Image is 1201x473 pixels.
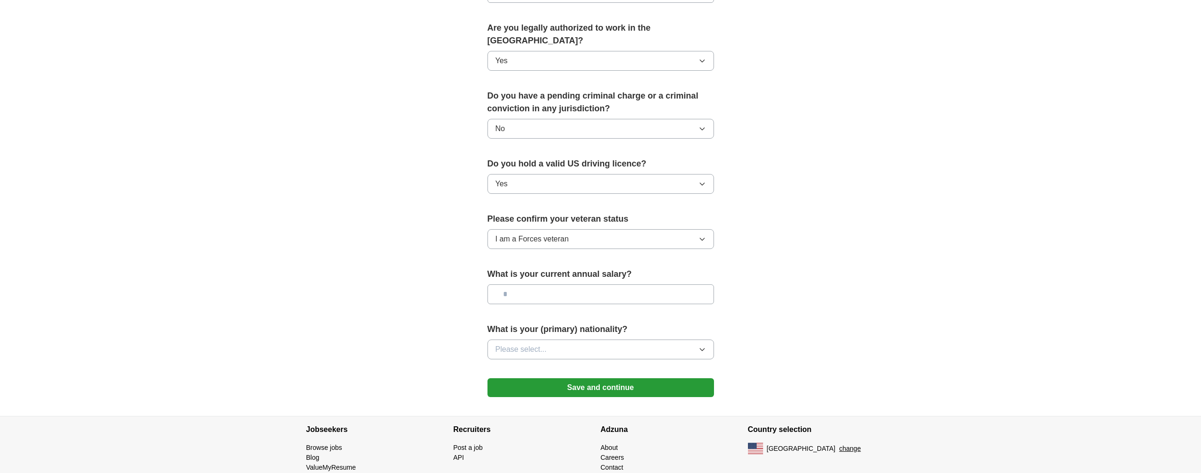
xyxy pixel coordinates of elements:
[767,444,836,454] span: [GEOGRAPHIC_DATA]
[601,464,623,471] a: Contact
[487,119,714,139] button: No
[496,123,505,134] span: No
[487,51,714,71] button: Yes
[306,454,319,461] a: Blog
[487,268,714,281] label: What is your current annual salary?
[487,378,714,397] button: Save and continue
[487,90,714,115] label: Do you have a pending criminal charge or a criminal conviction in any jurisdiction?
[748,416,895,443] h4: Country selection
[306,464,356,471] a: ValueMyResume
[496,55,508,66] span: Yes
[454,444,483,451] a: Post a job
[454,454,464,461] a: API
[496,233,569,245] span: I am a Forces veteran
[601,454,624,461] a: Careers
[487,229,714,249] button: I am a Forces veteran
[487,213,714,225] label: Please confirm your veteran status
[487,340,714,359] button: Please select...
[601,444,618,451] a: About
[487,158,714,170] label: Do you hold a valid US driving licence?
[496,344,547,355] span: Please select...
[487,22,714,47] label: Are you legally authorized to work in the [GEOGRAPHIC_DATA]?
[487,323,714,336] label: What is your (primary) nationality?
[748,443,763,454] img: US flag
[839,444,861,454] button: change
[496,178,508,190] span: Yes
[487,174,714,194] button: Yes
[306,444,342,451] a: Browse jobs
